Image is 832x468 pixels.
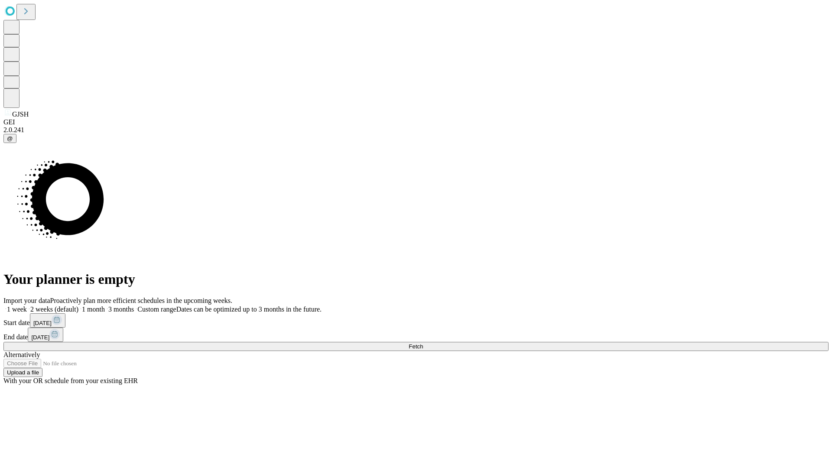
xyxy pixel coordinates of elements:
div: Start date [3,313,829,328]
button: [DATE] [28,328,63,342]
button: @ [3,134,16,143]
button: Fetch [3,342,829,351]
span: [DATE] [33,320,52,326]
span: Import your data [3,297,50,304]
span: 1 week [7,305,27,313]
span: Dates can be optimized up to 3 months in the future. [176,305,322,313]
span: 2 weeks (default) [30,305,78,313]
div: 2.0.241 [3,126,829,134]
div: End date [3,328,829,342]
span: Fetch [409,343,423,350]
h1: Your planner is empty [3,271,829,287]
button: [DATE] [30,313,65,328]
span: [DATE] [31,334,49,341]
span: Alternatively [3,351,40,358]
span: @ [7,135,13,142]
span: GJSH [12,110,29,118]
button: Upload a file [3,368,42,377]
span: Custom range [137,305,176,313]
span: 1 month [82,305,105,313]
span: 3 months [108,305,134,313]
span: Proactively plan more efficient schedules in the upcoming weeks. [50,297,232,304]
div: GEI [3,118,829,126]
span: With your OR schedule from your existing EHR [3,377,138,384]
